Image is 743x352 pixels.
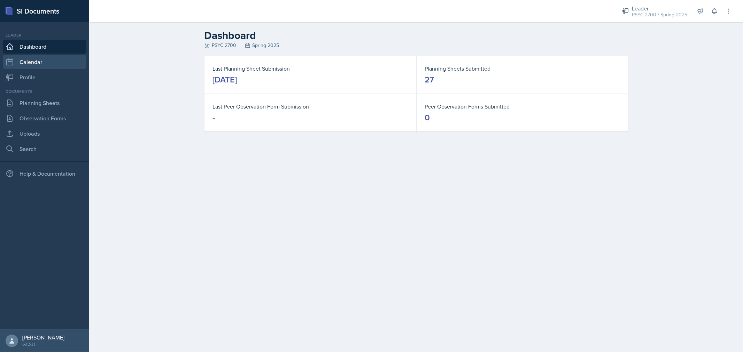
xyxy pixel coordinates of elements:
[22,341,64,348] div: GCSU
[632,11,687,18] div: PSYC 2700 / Spring 2025
[22,334,64,341] div: [PERSON_NAME]
[213,112,215,123] div: -
[3,96,86,110] a: Planning Sheets
[425,112,430,123] div: 0
[425,64,620,73] dt: Planning Sheets Submitted
[213,102,408,111] dt: Last Peer Observation Form Submission
[204,29,628,42] h2: Dashboard
[213,74,237,85] div: [DATE]
[204,42,628,49] div: PSYC 2700 Spring 2025
[3,111,86,125] a: Observation Forms
[425,74,434,85] div: 27
[3,32,86,38] div: Leader
[3,167,86,181] div: Help & Documentation
[632,4,687,13] div: Leader
[213,64,408,73] dt: Last Planning Sheet Submission
[3,55,86,69] a: Calendar
[425,102,620,111] dt: Peer Observation Forms Submitted
[3,70,86,84] a: Profile
[3,142,86,156] a: Search
[3,127,86,141] a: Uploads
[3,40,86,54] a: Dashboard
[3,88,86,95] div: Documents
